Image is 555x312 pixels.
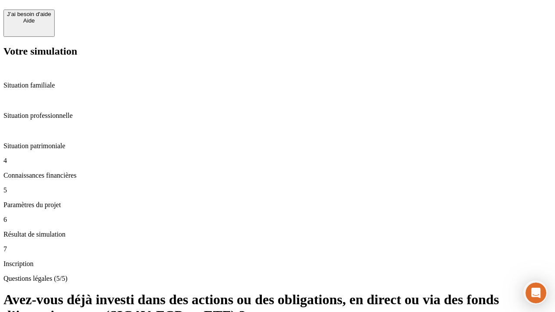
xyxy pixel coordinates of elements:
[3,81,552,89] p: Situation familiale
[3,112,552,120] p: Situation professionnelle
[7,11,51,17] div: J’ai besoin d'aide
[3,45,552,57] h2: Votre simulation
[3,172,552,179] p: Connaissances financières
[3,275,552,283] p: Questions légales (5/5)
[3,216,552,224] p: 6
[3,186,552,194] p: 5
[3,201,552,209] p: Paramètres du projet
[3,231,552,238] p: Résultat de simulation
[3,245,552,253] p: 7
[3,157,552,165] p: 4
[3,142,552,150] p: Situation patrimoniale
[523,280,548,305] iframe: Intercom live chat discovery launcher
[3,260,552,268] p: Inscription
[7,17,51,24] div: Aide
[526,283,546,303] iframe: Intercom live chat
[3,10,55,37] button: J’ai besoin d'aideAide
